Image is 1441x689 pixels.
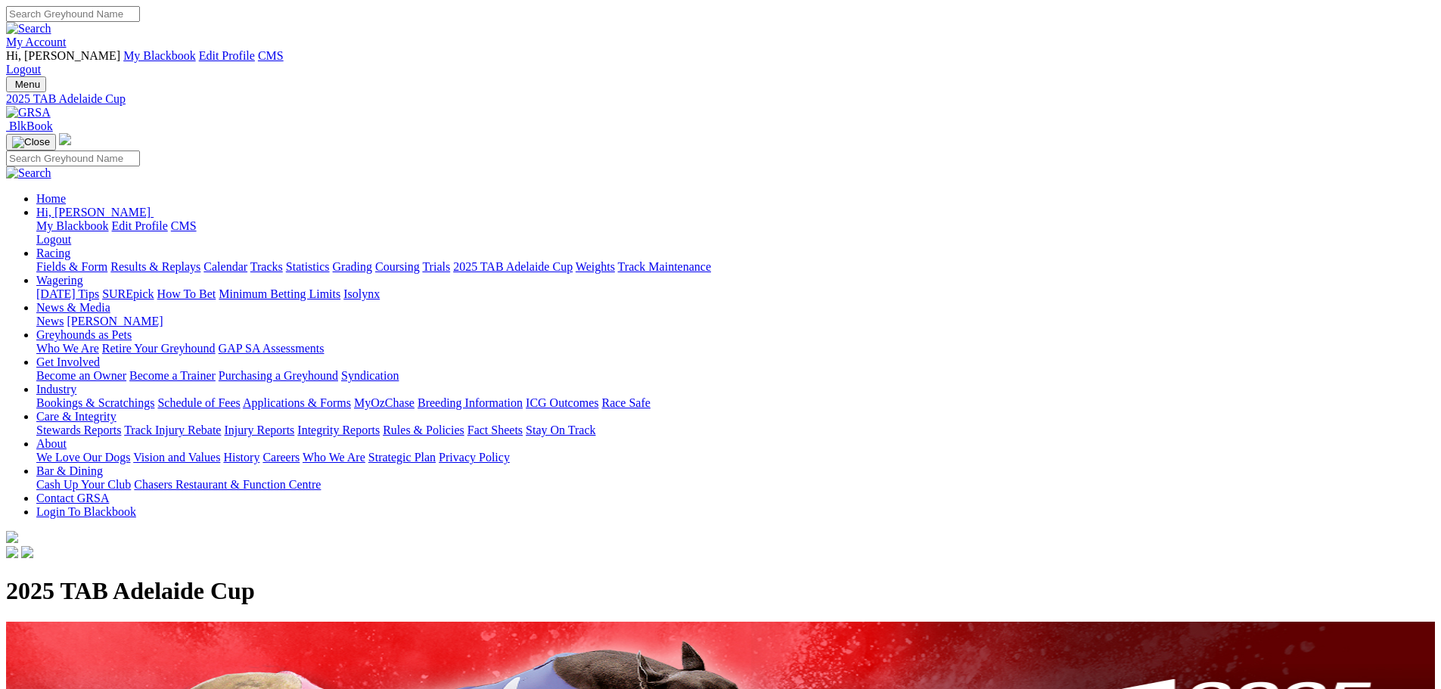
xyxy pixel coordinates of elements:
[21,546,33,558] img: twitter.svg
[6,49,1435,76] div: My Account
[36,424,1435,437] div: Care & Integrity
[6,76,46,92] button: Toggle navigation
[439,451,510,464] a: Privacy Policy
[134,478,321,491] a: Chasers Restaurant & Function Centre
[36,260,107,273] a: Fields & Form
[9,119,53,132] span: BlkBook
[36,383,76,396] a: Industry
[6,119,53,132] a: BlkBook
[576,260,615,273] a: Weights
[422,260,450,273] a: Trials
[6,166,51,180] img: Search
[6,577,1435,605] h1: 2025 TAB Adelaide Cup
[12,136,50,148] img: Close
[601,396,650,409] a: Race Safe
[286,260,330,273] a: Statistics
[219,369,338,382] a: Purchasing a Greyhound
[36,260,1435,274] div: Racing
[6,106,51,119] img: GRSA
[6,546,18,558] img: facebook.svg
[36,451,1435,464] div: About
[618,260,711,273] a: Track Maintenance
[467,424,523,436] a: Fact Sheets
[526,396,598,409] a: ICG Outcomes
[36,478,1435,492] div: Bar & Dining
[526,424,595,436] a: Stay On Track
[354,396,415,409] a: MyOzChase
[258,49,284,62] a: CMS
[123,49,196,62] a: My Blackbook
[203,260,247,273] a: Calendar
[36,192,66,205] a: Home
[368,451,436,464] a: Strategic Plan
[6,22,51,36] img: Search
[6,92,1435,106] a: 2025 TAB Adelaide Cup
[36,396,154,409] a: Bookings & Scratchings
[223,451,259,464] a: History
[124,424,221,436] a: Track Injury Rebate
[157,287,216,300] a: How To Bet
[199,49,255,62] a: Edit Profile
[112,219,168,232] a: Edit Profile
[6,36,67,48] a: My Account
[36,342,1435,355] div: Greyhounds as Pets
[36,219,109,232] a: My Blackbook
[36,369,126,382] a: Become an Owner
[418,396,523,409] a: Breeding Information
[262,451,300,464] a: Careers
[36,301,110,314] a: News & Media
[224,424,294,436] a: Injury Reports
[36,478,131,491] a: Cash Up Your Club
[6,6,140,22] input: Search
[341,369,399,382] a: Syndication
[157,396,240,409] a: Schedule of Fees
[36,247,70,259] a: Racing
[110,260,200,273] a: Results & Replays
[171,219,197,232] a: CMS
[36,355,100,368] a: Get Involved
[297,424,380,436] a: Integrity Reports
[129,369,216,382] a: Become a Trainer
[36,369,1435,383] div: Get Involved
[36,410,116,423] a: Care & Integrity
[6,49,120,62] span: Hi, [PERSON_NAME]
[36,206,154,219] a: Hi, [PERSON_NAME]
[219,287,340,300] a: Minimum Betting Limits
[36,464,103,477] a: Bar & Dining
[250,260,283,273] a: Tracks
[453,260,573,273] a: 2025 TAB Adelaide Cup
[243,396,351,409] a: Applications & Forms
[36,451,130,464] a: We Love Our Dogs
[36,328,132,341] a: Greyhounds as Pets
[102,287,154,300] a: SUREpick
[36,274,83,287] a: Wagering
[102,342,216,355] a: Retire Your Greyhound
[219,342,325,355] a: GAP SA Assessments
[383,424,464,436] a: Rules & Policies
[36,505,136,518] a: Login To Blackbook
[36,396,1435,410] div: Industry
[36,233,71,246] a: Logout
[36,315,1435,328] div: News & Media
[36,315,64,327] a: News
[375,260,420,273] a: Coursing
[59,133,71,145] img: logo-grsa-white.png
[6,134,56,151] button: Toggle navigation
[6,63,41,76] a: Logout
[333,260,372,273] a: Grading
[36,342,99,355] a: Who We Are
[36,287,1435,301] div: Wagering
[15,79,40,90] span: Menu
[6,151,140,166] input: Search
[36,492,109,504] a: Contact GRSA
[36,437,67,450] a: About
[67,315,163,327] a: [PERSON_NAME]
[303,451,365,464] a: Who We Are
[343,287,380,300] a: Isolynx
[133,451,220,464] a: Vision and Values
[36,424,121,436] a: Stewards Reports
[36,206,151,219] span: Hi, [PERSON_NAME]
[36,287,99,300] a: [DATE] Tips
[36,219,1435,247] div: Hi, [PERSON_NAME]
